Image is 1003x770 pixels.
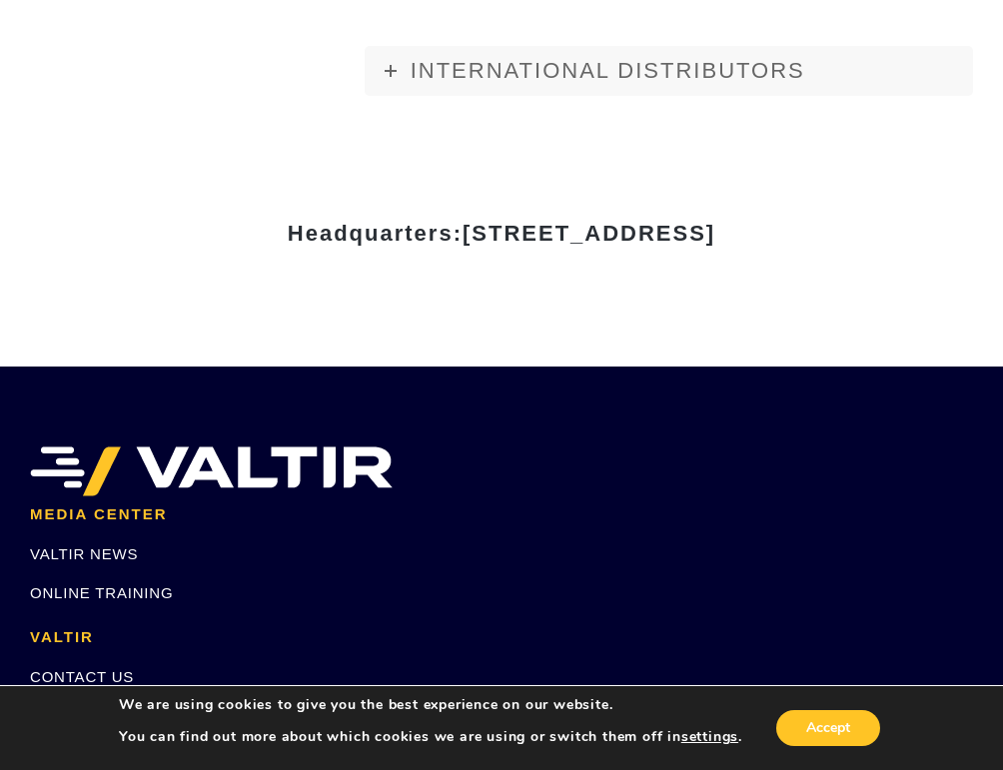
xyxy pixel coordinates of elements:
span: [STREET_ADDRESS] [463,221,715,246]
a: INTERNATIONAL DISTRIBUTORS [365,46,973,96]
h2: MEDIA CENTER [30,506,973,523]
p: We are using cookies to give you the best experience on our website. [119,696,742,714]
a: VALTIR NEWS [30,545,138,562]
button: Accept [776,710,880,746]
h2: VALTIR [30,629,973,646]
span: INTERNATIONAL DISTRIBUTORS [411,58,805,83]
button: settings [681,728,738,746]
strong: Headquarters: [288,221,715,246]
img: VALTIR [30,446,393,496]
a: CONTACT US [30,668,134,685]
p: You can find out more about which cookies we are using or switch them off in . [119,728,742,746]
a: ONLINE TRAINING [30,584,173,601]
